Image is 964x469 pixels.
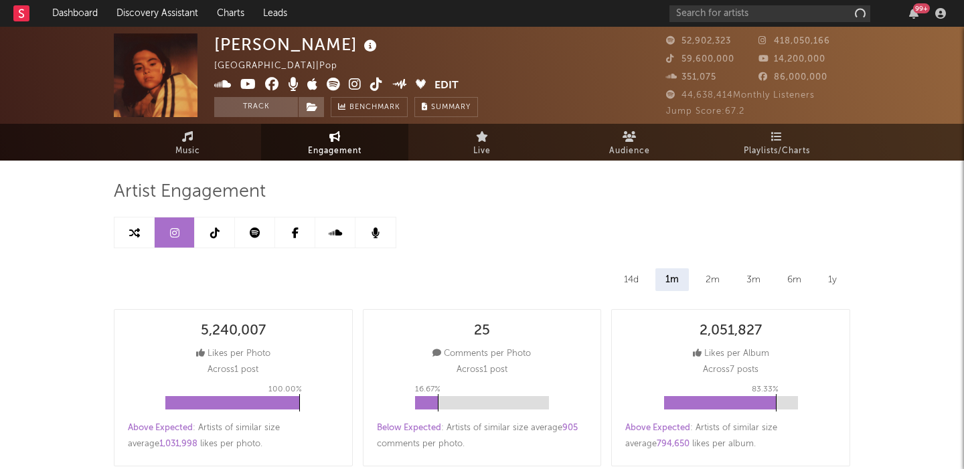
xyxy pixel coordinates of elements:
p: 100.00 % [268,381,302,397]
div: [GEOGRAPHIC_DATA] | Pop [214,58,353,74]
span: 52,902,323 [666,37,731,45]
span: Artist Engagement [114,184,266,200]
div: 14d [614,268,649,291]
div: 5,240,007 [201,323,266,339]
a: Music [114,124,261,161]
span: Summary [431,104,471,111]
span: 351,075 [666,73,716,82]
div: 99 + [913,3,930,13]
p: 16.67 % [415,381,440,397]
a: Engagement [261,124,408,161]
div: Comments per Photo [432,346,531,362]
span: Playlists/Charts [744,143,810,159]
p: Across 1 post [208,362,258,378]
span: Above Expected [128,424,193,432]
span: 1,031,998 [159,440,197,448]
span: 14,200,000 [758,55,825,64]
span: Below Expected [377,424,441,432]
span: Audience [609,143,650,159]
span: Jump Score: 67.2 [666,107,744,116]
button: Track [214,97,298,117]
span: 44,638,414 Monthly Listeners [666,91,815,100]
button: Edit [434,78,459,94]
div: Likes per Album [693,346,769,362]
span: 794,650 [657,440,690,448]
div: 2m [696,268,730,291]
div: 1m [655,268,689,291]
div: [PERSON_NAME] [214,33,380,56]
span: Live [473,143,491,159]
div: : Artists of similar size average likes per photo . [128,420,339,452]
a: Live [408,124,556,161]
span: 86,000,000 [758,73,827,82]
div: 1y [818,268,847,291]
div: : Artists of similar size average comments per photo . [377,420,588,452]
button: 99+ [909,8,918,19]
p: 83.33 % [752,381,779,397]
button: Summary [414,97,478,117]
div: Likes per Photo [196,346,270,362]
input: Search for artists [669,5,870,22]
div: 25 [474,323,490,339]
span: Engagement [308,143,361,159]
span: 905 [562,424,578,432]
div: : Artists of similar size average likes per album . [625,420,836,452]
span: Above Expected [625,424,690,432]
p: Across 7 posts [703,362,758,378]
a: Audience [556,124,703,161]
div: 3m [736,268,771,291]
div: 2,051,827 [700,323,762,339]
span: 59,600,000 [666,55,734,64]
span: 418,050,166 [758,37,830,45]
a: Benchmark [331,97,408,117]
span: Benchmark [349,100,400,116]
div: 6m [777,268,811,291]
a: Playlists/Charts [703,124,850,161]
span: Music [175,143,200,159]
p: Across 1 post [457,362,507,378]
